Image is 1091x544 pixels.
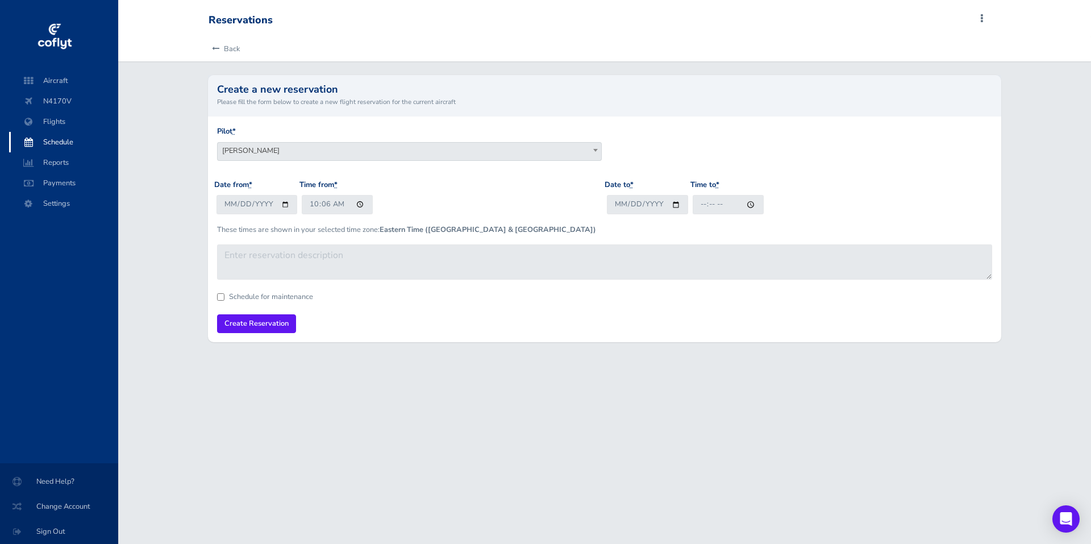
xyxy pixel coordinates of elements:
label: Date to [605,179,634,191]
abbr: required [630,180,634,190]
label: Time from [299,179,338,191]
span: Aircraft [20,70,107,91]
div: Open Intercom Messenger [1052,505,1080,533]
span: Sign Out [14,521,105,542]
span: Schedule [20,132,107,152]
span: Payments [20,173,107,193]
label: Schedule for maintenance [229,293,313,301]
h2: Create a new reservation [217,84,993,94]
label: Time to [690,179,719,191]
span: Steven Mitchell [218,143,601,159]
abbr: required [334,180,338,190]
span: Need Help? [14,471,105,492]
small: Please fill the form below to create a new flight reservation for the current aircraft [217,97,993,107]
b: Eastern Time ([GEOGRAPHIC_DATA] & [GEOGRAPHIC_DATA]) [380,225,596,235]
span: N4170V [20,91,107,111]
abbr: required [716,180,719,190]
span: Flights [20,111,107,132]
label: Pilot [217,126,236,138]
label: Date from [214,179,252,191]
a: Back [209,36,240,61]
input: Create Reservation [217,314,296,333]
span: Steven Mitchell [217,142,602,161]
div: Reservations [209,14,273,27]
img: coflyt logo [36,20,73,54]
span: Settings [20,193,107,214]
abbr: required [249,180,252,190]
abbr: required [232,126,236,136]
p: These times are shown in your selected time zone: [217,224,993,235]
span: Reports [20,152,107,173]
span: Change Account [14,496,105,517]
